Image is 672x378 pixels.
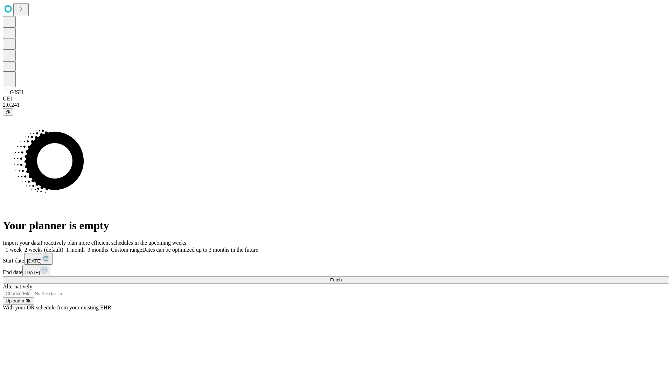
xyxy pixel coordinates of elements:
button: Fetch [3,276,669,283]
button: [DATE] [24,253,53,265]
span: [DATE] [27,258,42,264]
span: Alternatively [3,283,32,289]
span: [DATE] [25,270,40,275]
div: GEI [3,96,669,102]
span: 1 month [66,247,85,253]
span: Custom range [111,247,142,253]
button: [DATE] [22,265,51,276]
button: Upload a file [3,297,34,304]
span: GJSH [10,89,23,95]
span: @ [6,109,10,114]
span: With your OR schedule from your existing EHR [3,304,111,310]
span: Proactively plan more efficient schedules in the upcoming weeks. [41,240,188,246]
span: Dates can be optimized up to 3 months in the future. [142,247,259,253]
span: Import your data [3,240,41,246]
h1: Your planner is empty [3,219,669,232]
span: Fetch [330,277,342,282]
span: 2 weeks (default) [24,247,63,253]
span: 3 months [87,247,108,253]
button: @ [3,108,13,115]
span: 1 week [6,247,22,253]
div: End date [3,265,669,276]
div: 2.0.241 [3,102,669,108]
div: Start date [3,253,669,265]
